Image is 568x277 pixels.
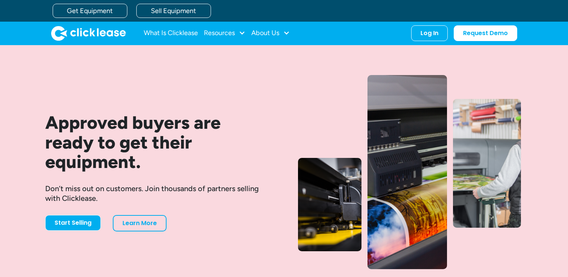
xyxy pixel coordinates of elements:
div: Log In [420,29,438,37]
a: home [51,26,126,41]
div: Don’t miss out on customers. Join thousands of partners selling with Clicklease. [45,184,272,203]
div: About Us [251,26,290,41]
a: What Is Clicklease [144,26,198,41]
h1: Approved buyers are ready to get their equipment. [45,113,272,172]
div: Resources [204,26,245,41]
a: Get Equipment [53,4,127,18]
a: Request Demo [454,25,517,41]
a: Sell Equipment [136,4,211,18]
a: Learn More [113,215,167,231]
a: Start Selling [45,215,101,231]
img: Clicklease logo [51,26,126,41]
